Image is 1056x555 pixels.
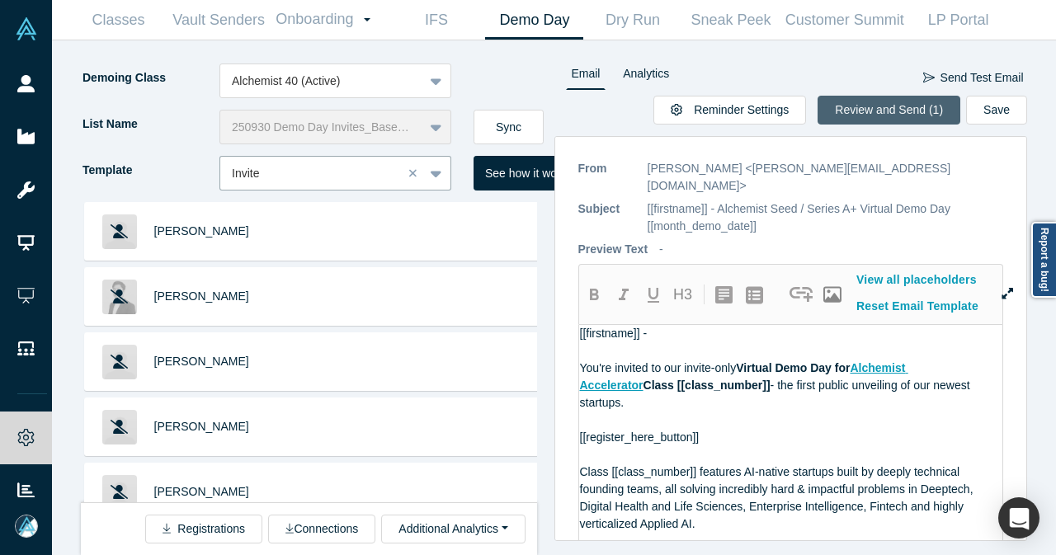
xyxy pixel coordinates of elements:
a: Dry Run [583,1,681,40]
button: H3 [668,280,698,308]
a: Classes [69,1,167,40]
p: Preview Text [578,241,648,258]
span: Virtual Demo Day for [736,361,850,374]
a: Customer Summit [780,1,909,40]
a: [PERSON_NAME] [154,420,249,433]
button: Additional Analytics [381,515,525,543]
a: Vault Senders [167,1,270,40]
button: Connections [268,515,375,543]
p: - [659,241,663,258]
a: LP Portal [909,1,1007,40]
p: [[firstname]] - Alchemist Seed / Series A+ Virtual Demo Day [[month_demo_date]] [648,200,1004,235]
label: List Name [81,110,219,139]
button: create uolbg-list-item [740,280,770,308]
button: Save [966,96,1027,125]
a: [PERSON_NAME] [154,224,249,238]
a: Demo Day [485,1,583,40]
img: Alchemist Vault Logo [15,17,38,40]
button: Reset Email Template [847,292,988,321]
span: - the first public unveiling of our newest startups. [580,379,973,409]
a: Onboarding [270,1,387,39]
button: Send Test Email [922,63,1025,92]
label: Template [81,156,219,185]
a: [PERSON_NAME] [154,355,249,368]
a: [PERSON_NAME] [154,485,249,498]
button: Registrations [145,515,262,543]
p: [PERSON_NAME] <[PERSON_NAME][EMAIL_ADDRESS][DOMAIN_NAME]> [648,160,1004,195]
a: Sneak Peek [681,1,780,40]
button: See how it works [474,156,584,190]
a: Report a bug! [1031,222,1056,298]
p: Subject [578,200,636,235]
img: Mia Scott's Account [15,515,38,538]
button: View all placeholders [847,266,987,294]
p: From [578,160,636,195]
a: [PERSON_NAME] [154,289,249,303]
span: [[firstname]] - [580,327,648,340]
span: Class [[class_number]] [643,379,771,392]
button: Sync [474,110,544,144]
span: [[register_here_button]] [580,430,700,444]
button: Reminder Settings [653,96,806,125]
label: Demoing Class [81,63,219,92]
a: Analytics [617,63,675,90]
span: Class [[class_number]] features AI-native startups built by deeply technical founding teams, all ... [580,465,977,530]
a: Email [566,63,606,90]
a: IFS [387,1,485,40]
span: You're invited to our invite-only [580,361,737,374]
button: Review and Send (1) [818,96,960,125]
